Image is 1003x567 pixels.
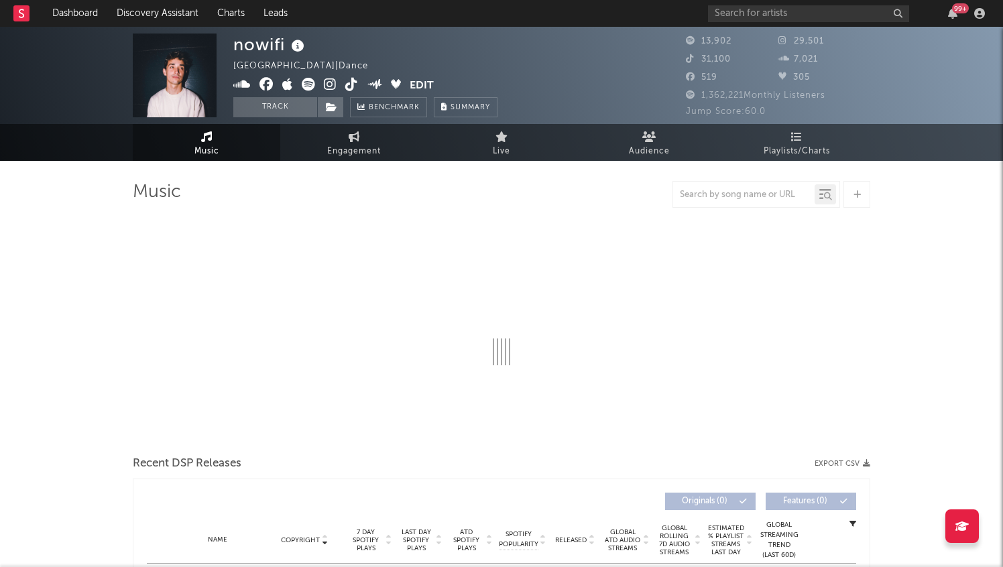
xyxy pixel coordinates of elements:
[759,520,799,560] div: Global Streaming Trend (Last 60D)
[656,524,693,556] span: Global Rolling 7D Audio Streams
[350,97,427,117] a: Benchmark
[778,37,824,46] span: 29,501
[449,528,484,552] span: ATD Spotify Plays
[764,143,830,160] span: Playlists/Charts
[281,536,320,544] span: Copyright
[194,143,219,160] span: Music
[708,5,909,22] input: Search for artists
[686,73,717,82] span: 519
[434,97,497,117] button: Summary
[674,497,735,505] span: Originals ( 0 )
[778,55,818,64] span: 7,021
[369,100,420,116] span: Benchmark
[686,55,731,64] span: 31,100
[575,124,723,161] a: Audience
[133,456,241,472] span: Recent DSP Releases
[428,124,575,161] a: Live
[686,107,766,116] span: Jump Score: 60.0
[774,497,836,505] span: Features ( 0 )
[707,524,744,556] span: Estimated % Playlist Streams Last Day
[133,124,280,161] a: Music
[952,3,969,13] div: 99 +
[629,143,670,160] span: Audience
[604,528,641,552] span: Global ATD Audio Streams
[673,190,815,200] input: Search by song name or URL
[499,529,538,550] span: Spotify Popularity
[327,143,381,160] span: Engagement
[233,34,308,56] div: nowifi
[555,536,587,544] span: Released
[778,73,810,82] span: 305
[815,460,870,468] button: Export CSV
[686,37,731,46] span: 13,902
[233,97,317,117] button: Track
[174,535,261,545] div: Name
[665,493,756,510] button: Originals(0)
[398,528,434,552] span: Last Day Spotify Plays
[723,124,870,161] a: Playlists/Charts
[410,78,434,94] button: Edit
[451,104,490,111] span: Summary
[348,528,383,552] span: 7 Day Spotify Plays
[493,143,510,160] span: Live
[233,58,383,74] div: [GEOGRAPHIC_DATA] | Dance
[686,91,825,100] span: 1,362,221 Monthly Listeners
[948,8,957,19] button: 99+
[280,124,428,161] a: Engagement
[766,493,856,510] button: Features(0)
